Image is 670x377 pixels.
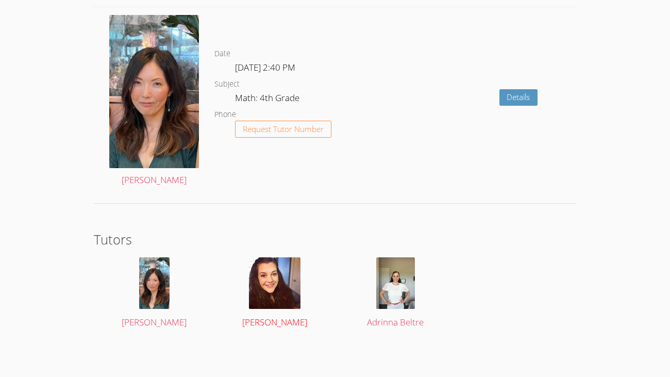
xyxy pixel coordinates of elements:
[242,316,307,328] span: [PERSON_NAME]
[243,125,324,133] span: Request Tutor Number
[224,257,326,330] a: [PERSON_NAME]
[235,121,331,138] button: Request Tutor Number
[367,316,424,328] span: Adrinna Beltre
[235,61,295,73] span: [DATE] 2:40 PM
[214,108,236,121] dt: Phone
[499,89,538,106] a: Details
[345,257,446,330] a: Adrinna Beltre
[249,257,300,309] img: avatar.png
[235,91,301,108] dd: Math: 4th Grade
[109,15,199,187] a: [PERSON_NAME]
[214,78,240,91] dt: Subject
[214,47,230,60] dt: Date
[104,257,205,330] a: [PERSON_NAME]
[376,257,415,309] img: IMG_9685.jpeg
[94,230,576,249] h2: Tutors
[109,15,199,168] img: avatar.png
[139,257,170,309] img: avatar.png
[122,316,187,328] span: [PERSON_NAME]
